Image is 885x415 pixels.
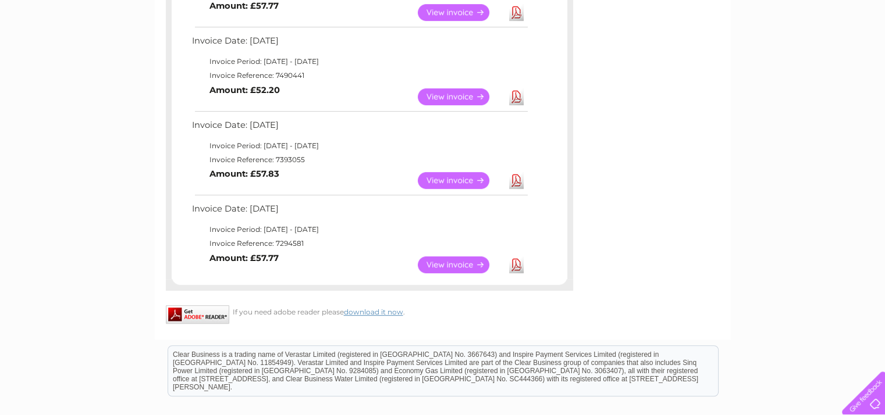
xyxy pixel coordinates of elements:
td: Invoice Date: [DATE] [189,117,529,139]
a: Blog [784,49,801,58]
a: View [418,172,503,189]
a: View [418,4,503,21]
td: Invoice Period: [DATE] - [DATE] [189,139,529,153]
td: Invoice Reference: 7490441 [189,69,529,83]
a: Log out [847,49,874,58]
a: download it now [344,307,403,316]
a: Download [509,256,524,273]
b: Amount: £57.77 [209,253,279,263]
td: Invoice Period: [DATE] - [DATE] [189,55,529,69]
img: logo.png [31,30,90,66]
a: Download [509,172,524,189]
td: Invoice Date: [DATE] [189,33,529,55]
td: Invoice Date: [DATE] [189,201,529,223]
td: Invoice Period: [DATE] - [DATE] [189,223,529,237]
b: Amount: £52.20 [209,85,280,95]
a: Telecoms [742,49,777,58]
a: Download [509,88,524,105]
div: If you need adobe reader please . [166,305,573,316]
a: 0333 014 3131 [666,6,746,20]
td: Invoice Reference: 7294581 [189,237,529,251]
a: Energy [709,49,735,58]
div: Clear Business is a trading name of Verastar Limited (registered in [GEOGRAPHIC_DATA] No. 3667643... [168,6,718,56]
a: Water [680,49,702,58]
b: Amount: £57.83 [209,169,279,179]
b: Amount: £57.77 [209,1,279,11]
td: Invoice Reference: 7393055 [189,153,529,167]
a: Contact [808,49,836,58]
a: View [418,256,503,273]
a: View [418,88,503,105]
a: Download [509,4,524,21]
